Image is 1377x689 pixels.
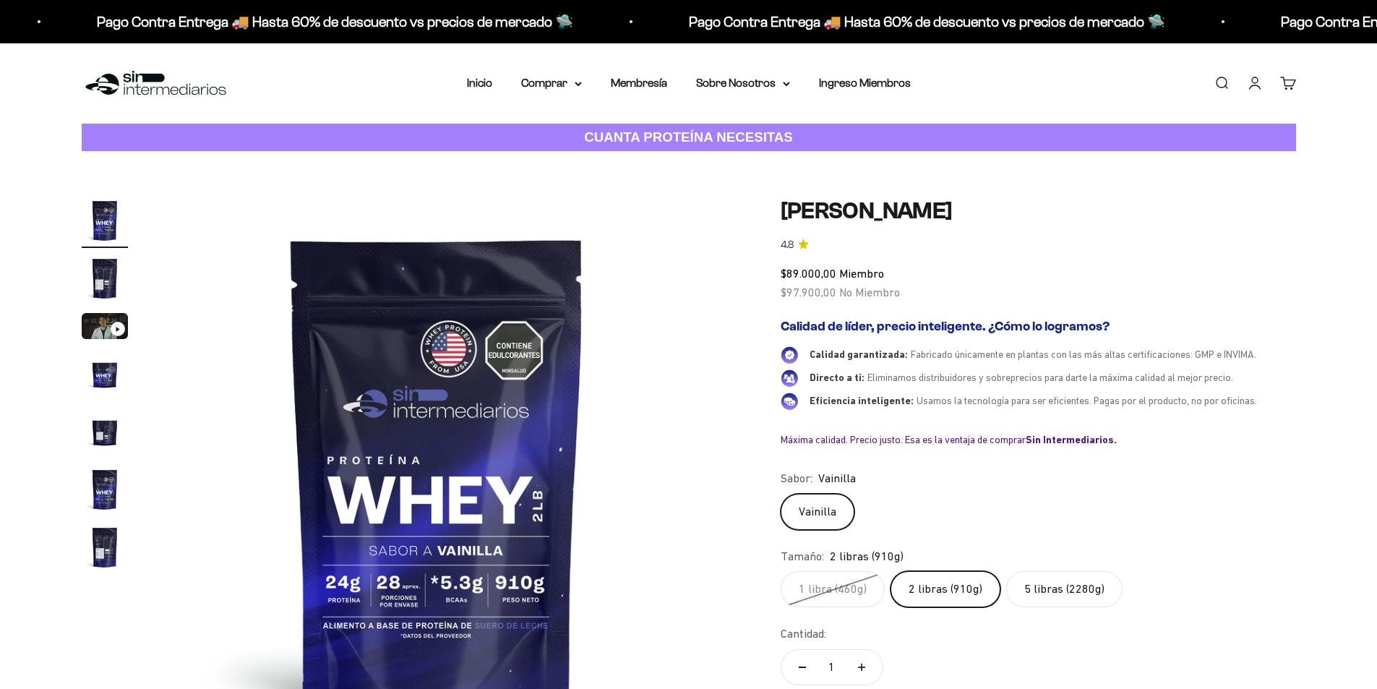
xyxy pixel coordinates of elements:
span: Fabricado únicamente en plantas con las más altas certificaciones: GMP e INVIMA. [911,348,1256,360]
img: Proteína Whey - Vainilla [82,351,128,397]
button: Ir al artículo 6 [82,466,128,517]
a: Inicio [467,77,492,89]
img: Proteína Whey - Vainilla [82,408,128,455]
h2: Calidad de líder, precio inteligente. ¿Cómo lo logramos? [781,319,1296,335]
button: Ir al artículo 4 [82,351,128,401]
div: Máxima calidad. Precio justo. Esa es la ventaja de comprar [781,433,1296,446]
legend: Tamaño: [781,547,824,566]
img: Proteína Whey - Vainilla [82,466,128,513]
summary: Comprar [521,74,582,93]
span: Calidad garantizada: [810,348,908,360]
span: 4.8 [781,237,794,253]
strong: CUANTA PROTEÍNA NECESITAS [584,129,793,145]
button: Ir al artículo 2 [82,255,128,306]
a: CUANTA PROTEÍNA NECESITAS [82,124,1296,152]
img: Calidad garantizada [781,346,798,364]
img: Proteína Whey - Vainilla [82,255,128,301]
h1: [PERSON_NAME] [781,197,1296,225]
p: Pago Contra Entrega 🚚 Hasta 60% de descuento vs precios de mercado 🛸 [78,10,554,33]
a: Ingreso Miembros [819,77,911,89]
button: Reducir cantidad [781,650,823,685]
label: Cantidad: [781,625,826,643]
a: 4.84.8 de 5.0 estrellas [781,237,1296,253]
button: Ir al artículo 3 [82,313,128,343]
button: Ir al artículo 5 [82,408,128,459]
button: Ir al artículo 7 [82,524,128,575]
span: Vainilla [818,469,856,488]
span: Usamos la tecnología para ser eficientes. Pagas por el producto, no por oficinas. [917,395,1257,406]
span: Eliminamos distribuidores y sobreprecios para darte la máxima calidad al mejor precio. [867,372,1233,383]
span: Miembro [839,267,884,280]
legend: Sabor: [781,469,812,488]
a: Membresía [611,77,667,89]
button: Aumentar cantidad [841,650,883,685]
span: No Miembro [839,286,900,299]
span: Directo a ti: [810,372,865,383]
span: Eficiencia inteligente: [810,395,914,406]
span: $97.900,00 [781,286,836,299]
span: $89.000,00 [781,267,836,280]
p: Pago Contra Entrega 🚚 Hasta 60% de descuento vs precios de mercado 🛸 [670,10,1146,33]
span: 2 libras (910g) [830,547,904,566]
summary: Sobre Nosotros [696,74,790,93]
b: Sin Intermediarios. [1026,434,1117,445]
img: Eficiencia inteligente [781,393,798,410]
img: Proteína Whey - Vainilla [82,524,128,570]
button: Ir al artículo 1 [82,197,128,248]
img: Directo a ti [781,369,798,387]
img: Proteína Whey - Vainilla [82,197,128,244]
